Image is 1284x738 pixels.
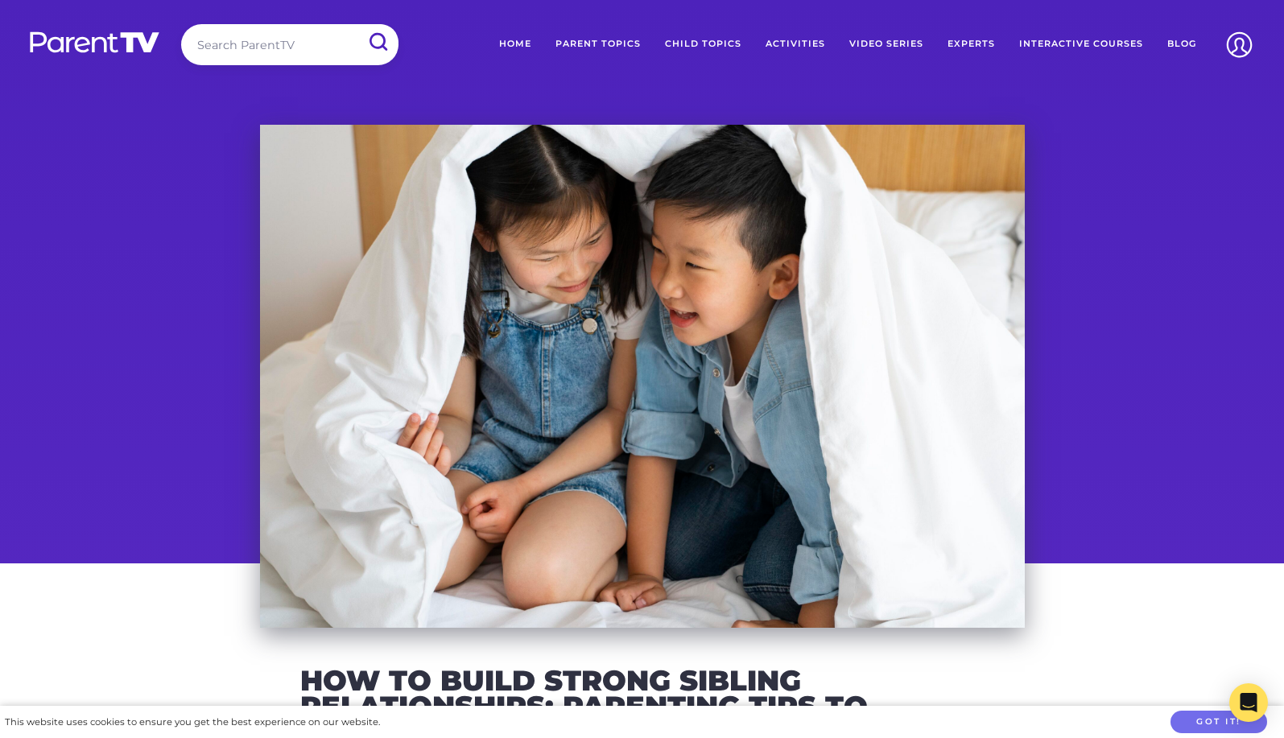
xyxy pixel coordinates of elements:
a: Activities [753,24,837,64]
a: Parent Topics [543,24,653,64]
a: Interactive Courses [1007,24,1155,64]
input: Search ParentTV [181,24,398,65]
img: Account [1219,24,1260,65]
a: Home [487,24,543,64]
div: This website uses cookies to ensure you get the best experience on our website. [5,714,380,731]
a: Child Topics [653,24,753,64]
input: Submit [357,24,398,60]
img: parenttv-logo-white.4c85aaf.svg [28,31,161,54]
a: Experts [935,24,1007,64]
div: Open Intercom Messenger [1229,683,1268,722]
button: Got it! [1170,711,1267,734]
a: Blog [1155,24,1208,64]
a: Video Series [837,24,935,64]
